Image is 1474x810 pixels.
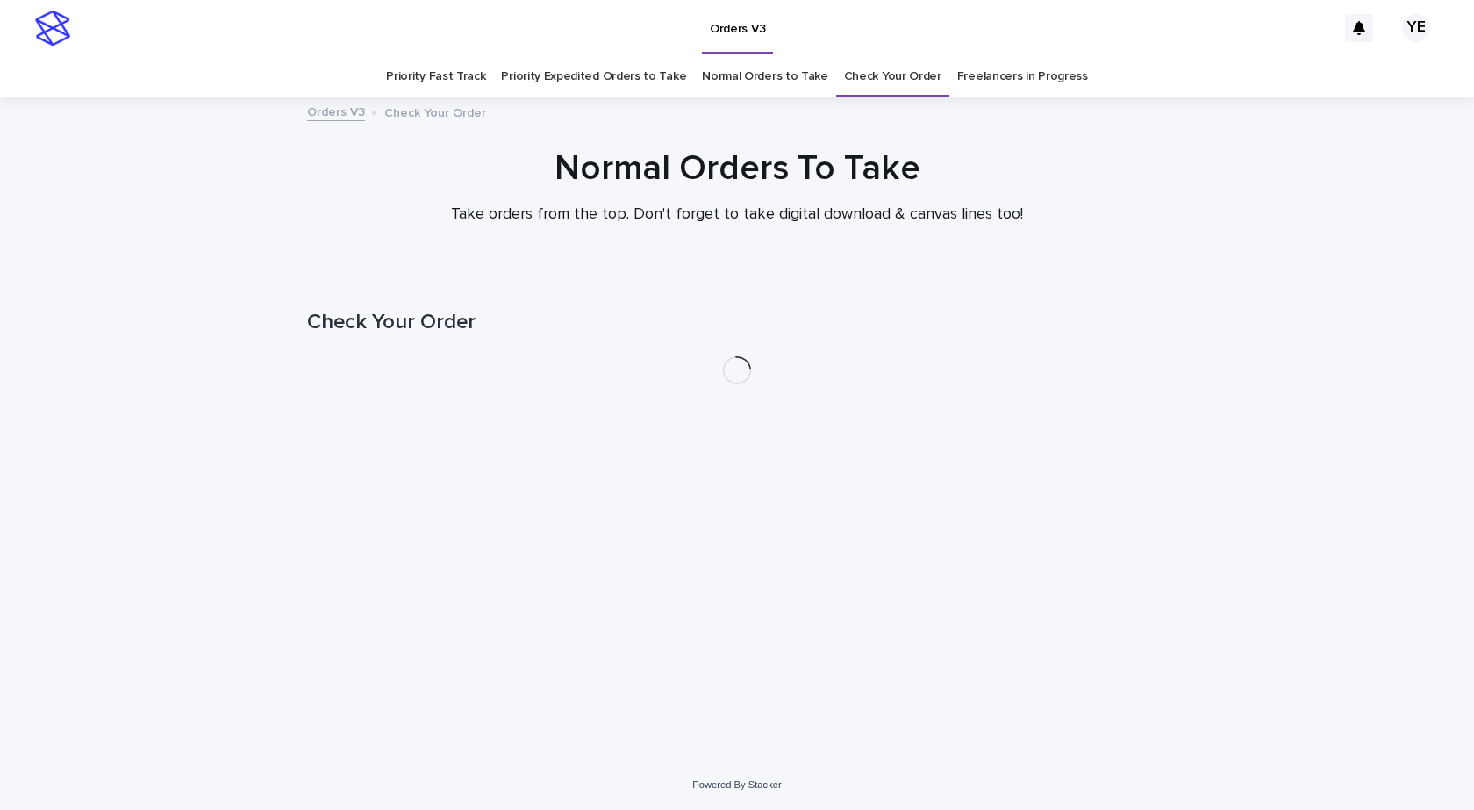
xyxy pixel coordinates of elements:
div: YE [1402,14,1430,42]
p: Check Your Order [384,102,486,121]
a: Priority Expedited Orders to Take [501,56,686,97]
a: Normal Orders to Take [702,56,828,97]
a: Powered By Stacker [692,779,781,790]
p: Take orders from the top. Don't forget to take digital download & canvas lines too! [386,205,1088,225]
a: Freelancers in Progress [957,56,1088,97]
a: Priority Fast Track [386,56,485,97]
h1: Check Your Order [307,310,1167,335]
img: stacker-logo-s-only.png [35,11,70,46]
h1: Normal Orders To Take [307,147,1167,190]
a: Orders V3 [307,101,365,121]
a: Check Your Order [844,56,941,97]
